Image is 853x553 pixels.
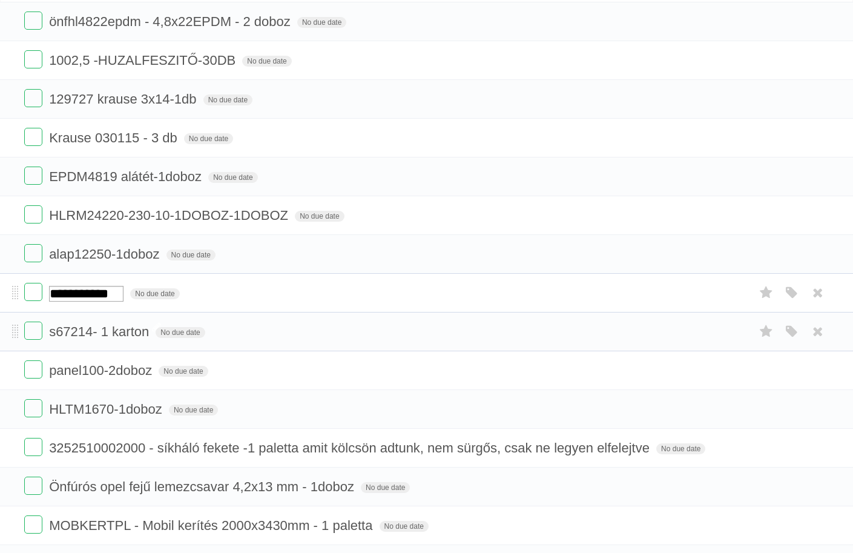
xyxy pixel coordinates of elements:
label: Done [24,12,42,30]
label: Done [24,360,42,379]
span: No due date [361,482,410,493]
label: Done [24,438,42,456]
span: s67214- 1 karton [49,324,152,339]
label: Star task [755,283,778,303]
label: Done [24,244,42,262]
span: No due date [156,327,205,338]
span: No due date [656,443,705,454]
label: Done [24,89,42,107]
label: Star task [755,322,778,342]
label: Done [24,477,42,495]
span: No due date [166,250,216,260]
span: No due date [159,366,208,377]
span: HLRM24220-230-10-1DOBOZ-1DOBOZ [49,208,291,223]
span: 3252510002000 - síkháló fekete -1 paletta amit kölcsön adtunk, nem sürgős, csak ne legyen elfelejtve [49,440,653,455]
span: Krause 030115 - 3 db [49,130,180,145]
span: 1002,5 -HUZALFESZITŐ-30DB [49,53,239,68]
label: Done [24,515,42,534]
span: No due date [295,211,344,222]
label: Done [24,167,42,185]
span: panel100-2doboz [49,363,155,378]
span: önfhl4822epdm - 4,8x22EPDM - 2 doboz [49,14,294,29]
span: No due date [208,172,257,183]
span: No due date [380,521,429,532]
span: HLTM1670-1doboz [49,402,165,417]
span: MOBKERTPL - Mobil kerítés 2000x3430mm - 1 paletta [49,518,375,533]
span: No due date [169,405,218,416]
label: Done [24,205,42,224]
label: Done [24,128,42,146]
label: Done [24,283,42,301]
label: Done [24,50,42,68]
span: No due date [242,56,291,67]
span: Önfúrós opel fejű lemezcsavar 4,2x13 mm - 1doboz [49,479,357,494]
span: No due date [203,94,252,105]
span: No due date [297,17,346,28]
label: Done [24,322,42,340]
span: EPDM4819 alátét-1doboz [49,169,205,184]
label: Done [24,399,42,417]
span: No due date [130,288,179,299]
span: alap12250-1doboz [49,247,162,262]
span: No due date [184,133,233,144]
span: 129727 krause 3x14-1db [49,91,199,107]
